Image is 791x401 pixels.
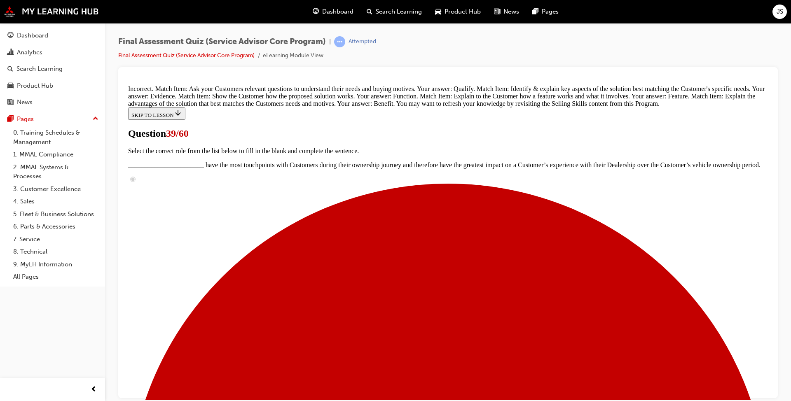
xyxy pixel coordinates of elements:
[7,49,14,56] span: chart-icon
[10,220,102,233] a: 6. Parts & Accessories
[349,38,376,46] div: Attempted
[526,3,565,20] a: pages-iconPages
[542,7,559,16] span: Pages
[435,7,441,17] span: car-icon
[7,99,14,106] span: news-icon
[532,7,538,17] span: pages-icon
[313,7,319,17] span: guage-icon
[118,37,326,47] span: Final Assessment Quiz (Service Advisor Core Program)
[3,26,61,38] button: SKIP TO LESSON
[3,95,102,110] a: News
[10,183,102,196] a: 3. Customer Excellence
[772,5,787,19] button: JS
[445,7,481,16] span: Product Hub
[10,195,102,208] a: 4. Sales
[91,385,97,395] span: prev-icon
[306,3,360,20] a: guage-iconDashboard
[93,114,98,124] span: up-icon
[428,3,487,20] a: car-iconProduct Hub
[10,245,102,258] a: 8. Technical
[10,233,102,246] a: 7. Service
[263,51,323,61] li: eLearning Module View
[487,3,526,20] a: news-iconNews
[360,3,428,20] a: search-iconSearch Learning
[17,48,42,57] div: Analytics
[10,148,102,161] a: 1. MMAL Compliance
[777,7,783,16] span: JS
[17,31,48,40] div: Dashboard
[3,112,102,127] button: Pages
[3,45,102,60] a: Analytics
[367,7,372,17] span: search-icon
[494,7,500,17] span: news-icon
[503,7,519,16] span: News
[16,64,63,74] div: Search Learning
[7,30,57,36] span: SKIP TO LESSON
[3,3,643,26] div: Incorrect. Match Item: Ask your Customers relevant questions to understand their needs and buying...
[3,26,102,112] button: DashboardAnalyticsSearch LearningProduct HubNews
[10,161,102,183] a: 2. MMAL Systems & Processes
[10,258,102,271] a: 9. MyLH Information
[334,36,345,47] span: learningRecordVerb_ATTEMPT-icon
[7,65,13,73] span: search-icon
[376,7,422,16] span: Search Learning
[10,208,102,221] a: 5. Fleet & Business Solutions
[7,116,14,123] span: pages-icon
[3,61,102,77] a: Search Learning
[118,52,255,59] a: Final Assessment Quiz (Service Advisor Core Program)
[4,6,99,17] img: mmal
[3,78,102,93] a: Product Hub
[17,81,53,91] div: Product Hub
[3,28,102,43] a: Dashboard
[7,82,14,90] span: car-icon
[10,126,102,148] a: 0. Training Schedules & Management
[10,270,102,283] a: All Pages
[17,98,33,107] div: News
[329,37,331,47] span: |
[322,7,353,16] span: Dashboard
[7,32,14,40] span: guage-icon
[17,114,34,124] div: Pages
